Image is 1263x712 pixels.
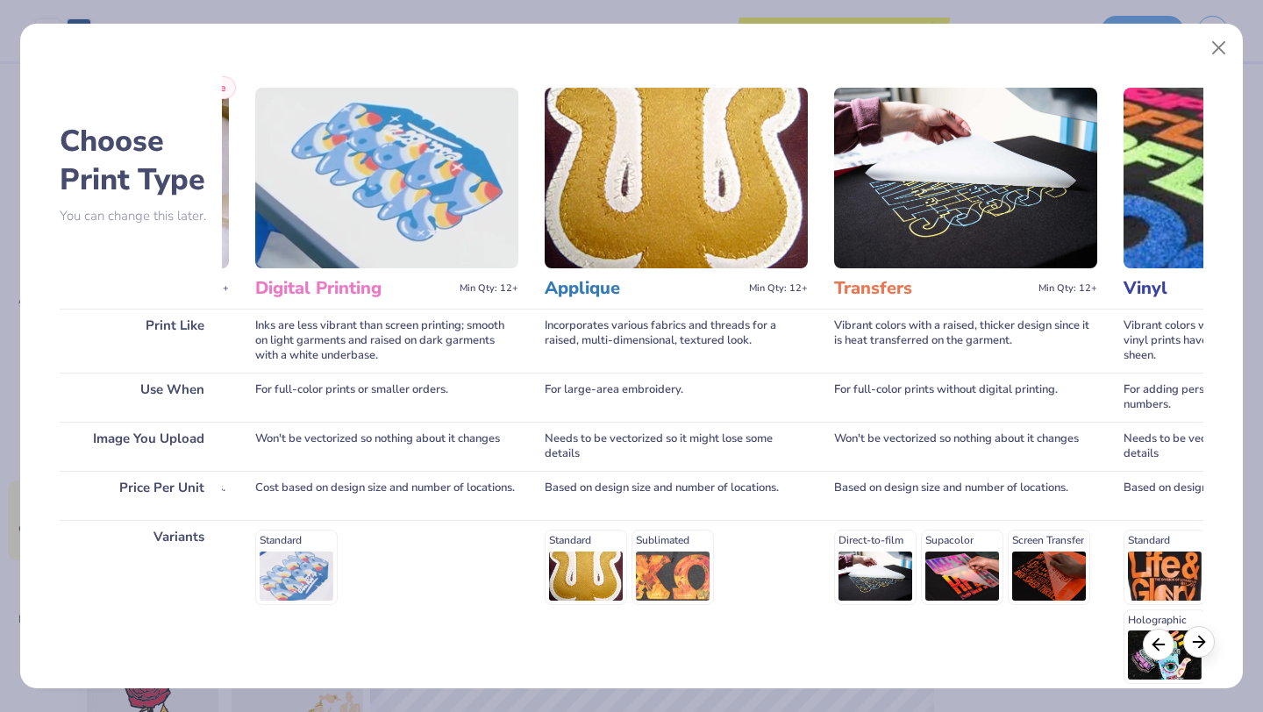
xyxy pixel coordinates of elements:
div: Based on design size and number of locations. [834,471,1097,520]
span: Min Qty: 12+ [749,282,808,295]
div: Inks are less vibrant than screen printing; smooth on light garments and raised on dark garments ... [255,309,518,373]
button: Close [1202,32,1236,65]
div: For large-area embroidery. [545,373,808,422]
img: Digital Printing [255,88,518,268]
div: Price Per Unit [60,471,222,520]
div: Variants [60,520,222,694]
div: Vibrant colors with a raised, thicker design since it is heat transferred on the garment. [834,309,1097,373]
div: Incorporates various fabrics and threads for a raised, multi-dimensional, textured look. [545,309,808,373]
div: Won't be vectorized so nothing about it changes [834,422,1097,471]
img: Applique [545,88,808,268]
div: Won't be vectorized so nothing about it changes [255,422,518,471]
span: Min Qty: 12+ [1038,282,1097,295]
h3: Digital Printing [255,277,453,300]
h3: Applique [545,277,742,300]
span: Min Qty: 12+ [460,282,518,295]
div: Based on design size and number of locations. [545,471,808,520]
div: Image You Upload [60,422,222,471]
div: Print Like [60,309,222,373]
p: You can change this later. [60,209,222,224]
div: Cost based on design size and number of locations. [255,471,518,520]
div: For full-color prints or smaller orders. [255,373,518,422]
h3: Transfers [834,277,1031,300]
img: Transfers [834,88,1097,268]
div: For full-color prints without digital printing. [834,373,1097,422]
div: Needs to be vectorized so it might lose some details [545,422,808,471]
h2: Choose Print Type [60,122,222,199]
div: Use When [60,373,222,422]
